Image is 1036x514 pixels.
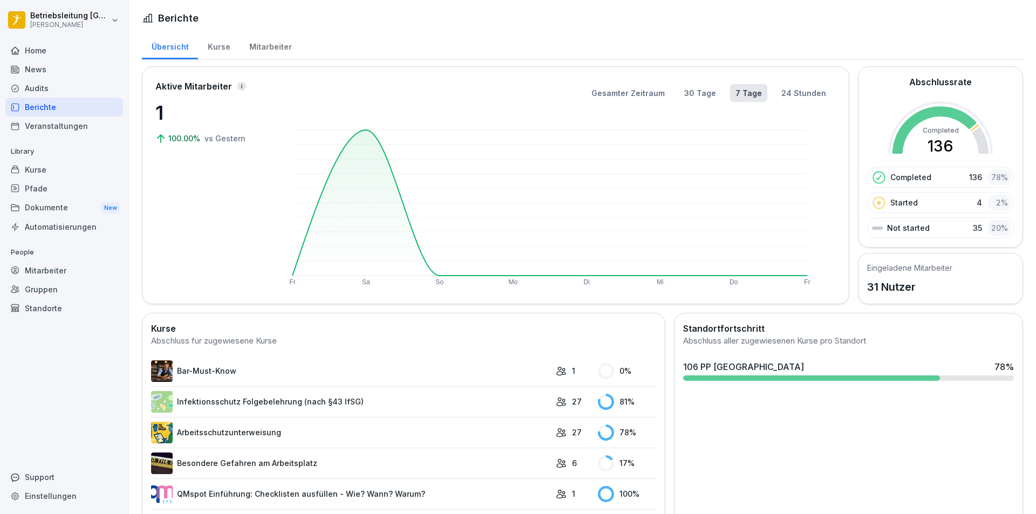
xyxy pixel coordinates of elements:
[362,278,370,286] text: Sa
[5,60,123,79] a: News
[151,391,550,413] a: Infektionsschutz Folgebelehrung (nach §43 IfSG)
[509,278,518,286] text: Mo
[987,195,1011,210] div: 2 %
[987,169,1011,185] div: 78 %
[657,278,664,286] text: Mi
[5,79,123,98] a: Audits
[776,84,831,102] button: 24 Stunden
[5,41,123,60] a: Home
[30,11,109,20] p: Betriebsleitung [GEOGRAPHIC_DATA]
[994,360,1014,373] div: 78 %
[158,11,199,25] h1: Berichte
[887,222,930,234] p: Not started
[572,488,575,499] p: 1
[205,133,246,144] p: vs Gestern
[5,217,123,236] a: Automatisierungen
[198,32,240,59] a: Kurse
[867,262,952,273] h5: Eingeladene Mitarbeiter
[151,360,173,382] img: avw4yih0pjczq94wjribdn74.png
[890,197,918,208] p: Started
[5,468,123,486] div: Support
[5,198,123,218] a: DokumenteNew
[240,32,301,59] a: Mitarbeiter
[168,133,202,144] p: 100.00%
[5,98,123,116] a: Berichte
[683,360,804,373] div: 106 PP [GEOGRAPHIC_DATA]
[5,116,123,135] a: Veranstaltungen
[151,453,550,474] a: Besondere Gefahren am Arbeitsplatz
[679,84,721,102] button: 30 Tage
[572,396,582,407] p: 27
[155,98,263,127] p: 1
[804,278,810,286] text: Fr
[151,483,550,505] a: QMspot Einführung: Checklisten ausfüllen - Wie? Wann? Warum?
[583,278,589,286] text: Di
[101,202,120,214] div: New
[683,335,1014,347] div: Abschluss aller zugewiesenen Kurse pro Standort
[5,143,123,160] p: Library
[5,198,123,218] div: Dokumente
[151,422,173,443] img: bgsrfyvhdm6180ponve2jajk.png
[151,391,173,413] img: tgff07aey9ahi6f4hltuk21p.png
[151,422,550,443] a: Arbeitsschutzunterweisung
[867,279,952,295] p: 31 Nutzer
[977,197,982,208] p: 4
[572,457,577,469] p: 6
[155,80,232,93] p: Aktive Mitarbeiter
[5,179,123,198] a: Pfade
[586,84,670,102] button: Gesamter Zeitraum
[973,222,982,234] p: 35
[5,280,123,299] a: Gruppen
[5,160,123,179] a: Kurse
[598,424,656,441] div: 78 %
[5,244,123,261] p: People
[987,220,1011,236] div: 20 %
[151,483,173,505] img: rsy9vu330m0sw5op77geq2rv.png
[598,363,656,379] div: 0 %
[151,360,550,382] a: Bar-Must-Know
[5,299,123,318] a: Standorte
[5,261,123,280] a: Mitarbeiter
[30,21,109,29] p: [PERSON_NAME]
[730,84,767,102] button: 7 Tage
[679,356,1018,385] a: 106 PP [GEOGRAPHIC_DATA]78%
[598,455,656,471] div: 17 %
[151,322,656,335] h2: Kurse
[683,322,1014,335] h2: Standortfortschritt
[151,453,173,474] img: zq4t51x0wy87l3xh8s87q7rq.png
[572,365,575,376] p: 1
[435,278,444,286] text: So
[730,278,738,286] text: Do
[572,427,582,438] p: 27
[890,172,931,183] p: Completed
[969,172,982,183] p: 136
[909,76,972,88] h2: Abschlussrate
[598,394,656,410] div: 81 %
[5,486,123,505] a: Einstellungen
[151,335,656,347] div: Abschluss für zugewiesene Kurse
[289,278,295,286] text: Fr
[142,32,198,59] a: Übersicht
[598,486,656,502] div: 100 %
